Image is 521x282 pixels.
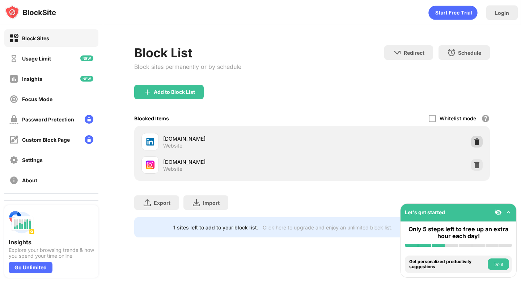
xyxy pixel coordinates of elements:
[9,262,52,273] div: Go Unlimited
[428,5,478,20] div: animation
[495,209,502,216] img: eye-not-visible.svg
[9,155,18,165] img: settings-off.svg
[203,200,220,206] div: Import
[22,35,49,41] div: Block Sites
[505,209,512,216] img: omni-setup-toggle.svg
[163,142,182,149] div: Website
[5,5,56,20] img: logo-blocksite.svg
[134,63,241,70] div: Block sites permanently or by schedule
[146,161,154,169] img: favicons
[22,157,43,163] div: Settings
[9,95,18,104] img: focus-off.svg
[9,54,18,63] img: time-usage-off.svg
[488,258,509,270] button: Do it
[405,226,512,240] div: Only 5 steps left to free up an extra hour each day!
[495,10,509,16] div: Login
[9,239,94,246] div: Insights
[409,259,486,270] div: Get personalized productivity suggestions
[22,96,52,102] div: Focus Mode
[22,177,37,183] div: About
[85,115,93,124] img: lock-menu.svg
[22,137,70,143] div: Custom Block Page
[22,116,74,123] div: Password Protection
[146,137,154,146] img: favicons
[404,50,424,56] div: Redirect
[173,224,258,231] div: 1 sites left to add to your block list.
[9,115,18,124] img: password-protection-off.svg
[440,115,476,121] div: Whitelist mode
[163,158,312,166] div: [DOMAIN_NAME]
[85,135,93,144] img: lock-menu.svg
[80,55,93,61] img: new-icon.svg
[80,76,93,82] img: new-icon.svg
[405,209,445,215] div: Let's get started
[263,224,393,231] div: Click here to upgrade and enjoy an unlimited block list.
[134,115,169,121] div: Blocked Items
[9,74,18,83] img: insights-off.svg
[163,135,312,142] div: [DOMAIN_NAME]
[9,176,18,185] img: about-off.svg
[458,50,481,56] div: Schedule
[9,247,94,259] div: Explore your browsing trends & how you spend your time online
[154,200,170,206] div: Export
[9,135,18,144] img: customize-block-page-off.svg
[163,166,182,172] div: Website
[9,210,35,236] img: push-insights.svg
[9,34,18,43] img: block-on.svg
[22,55,51,62] div: Usage Limit
[154,89,195,95] div: Add to Block List
[134,45,241,60] div: Block List
[22,76,42,82] div: Insights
